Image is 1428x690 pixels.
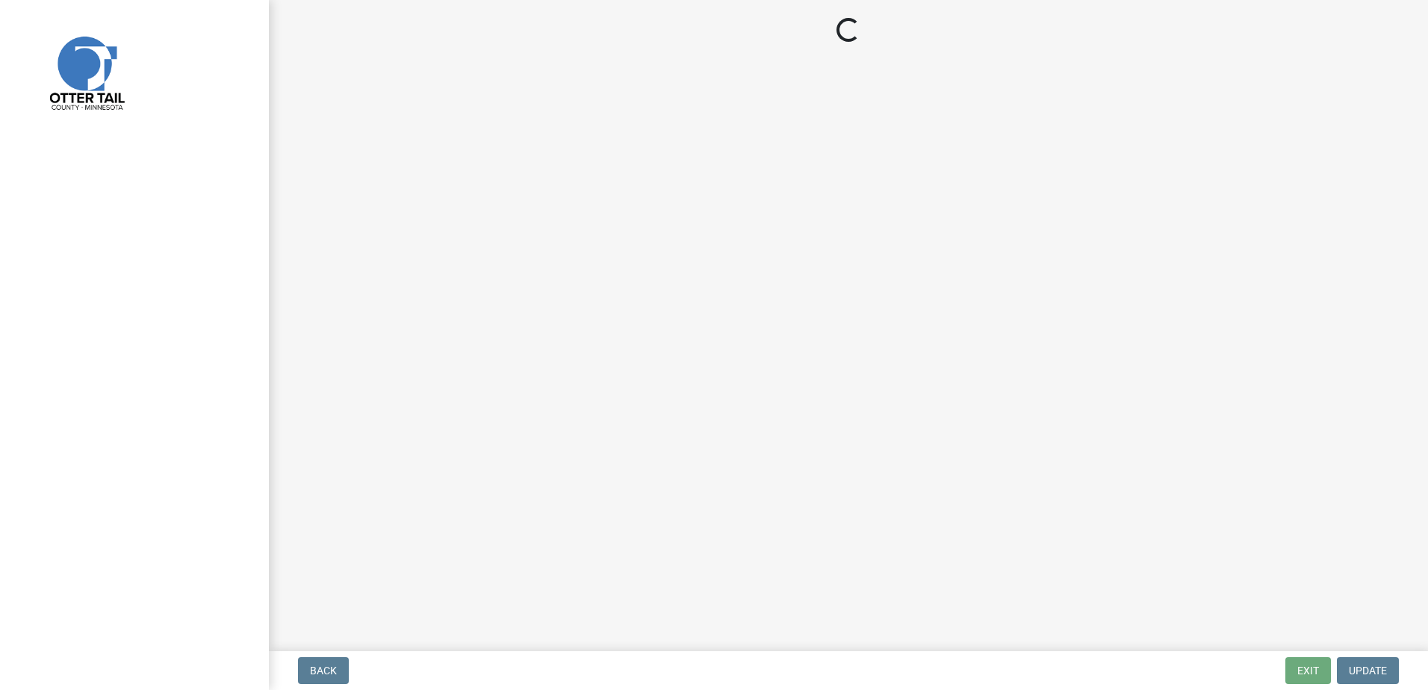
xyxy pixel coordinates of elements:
[1337,657,1399,684] button: Update
[1285,657,1331,684] button: Exit
[30,16,142,128] img: Otter Tail County, Minnesota
[298,657,349,684] button: Back
[310,665,337,677] span: Back
[1349,665,1387,677] span: Update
